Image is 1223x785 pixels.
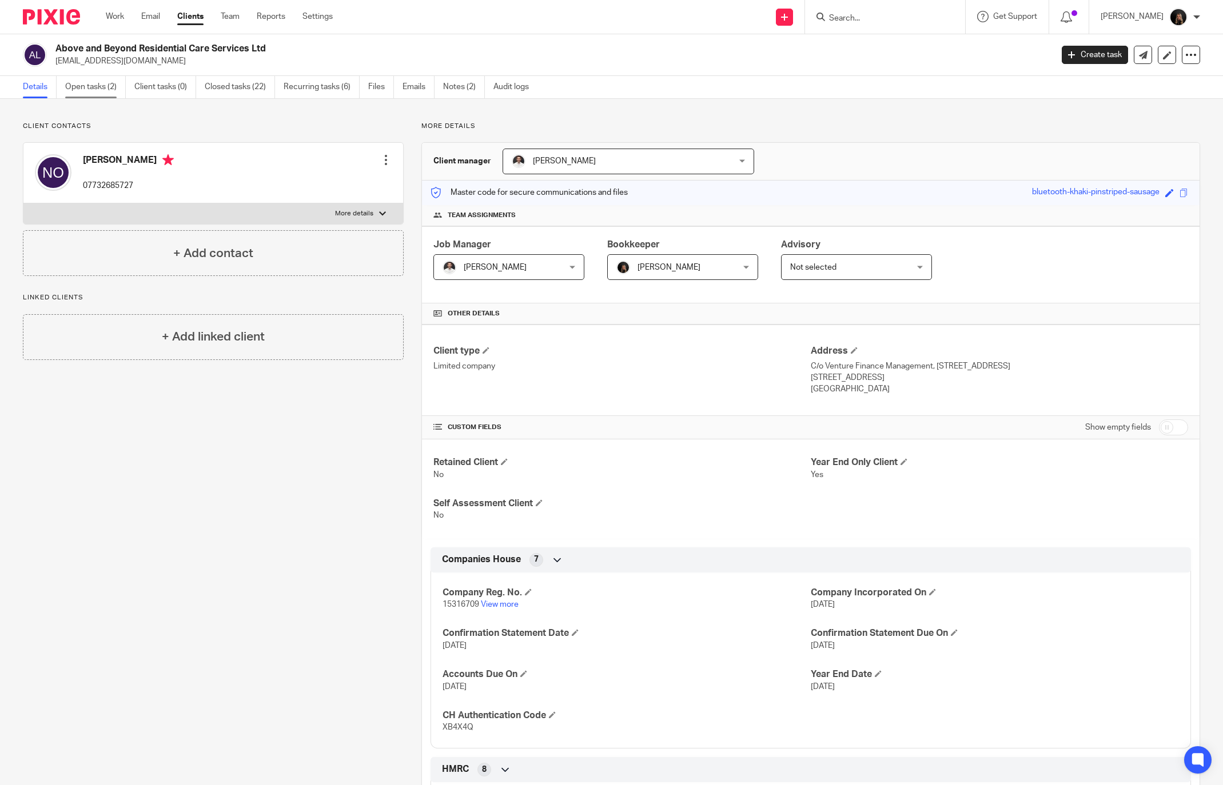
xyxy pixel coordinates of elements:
p: [EMAIL_ADDRESS][DOMAIN_NAME] [55,55,1045,67]
h4: + Add contact [173,245,253,262]
span: No [433,471,444,479]
h4: Confirmation Statement Date [443,627,811,639]
a: Closed tasks (22) [205,76,275,98]
a: Email [141,11,160,22]
a: View more [481,600,519,608]
a: Client tasks (0) [134,76,196,98]
a: Emails [403,76,435,98]
a: Reports [257,11,285,22]
span: 15316709 [443,600,479,608]
p: [GEOGRAPHIC_DATA] [811,383,1188,395]
h4: Company Reg. No. [443,587,811,599]
img: Pixie [23,9,80,25]
h4: CUSTOM FIELDS [433,423,811,432]
a: Open tasks (2) [65,76,126,98]
p: [STREET_ADDRESS] [811,372,1188,383]
img: 455A9867.jpg [1169,8,1188,26]
span: [DATE] [443,683,467,691]
h4: Client type [433,345,811,357]
span: Bookkeeper [607,240,660,249]
p: Master code for secure communications and files [431,187,628,198]
h4: Confirmation Statement Due On [811,627,1179,639]
span: Other details [448,309,500,318]
a: Create task [1062,46,1128,64]
h4: Year End Date [811,668,1179,680]
p: Linked clients [23,293,404,302]
p: Client contacts [23,122,404,131]
span: HMRC [442,763,469,775]
i: Primary [162,154,174,166]
span: Yes [811,471,823,479]
h4: Year End Only Client [811,456,1188,468]
p: More details [421,122,1200,131]
span: Job Manager [433,240,491,249]
h3: Client manager [433,155,491,167]
a: Work [106,11,124,22]
span: [DATE] [811,600,835,608]
span: 8 [482,764,487,775]
h4: Accounts Due On [443,668,811,680]
p: C/o Venture Finance Management, [STREET_ADDRESS] [811,361,1188,372]
h4: Address [811,345,1188,357]
span: [PERSON_NAME] [533,157,596,165]
h4: [PERSON_NAME] [83,154,174,169]
h4: Company Incorporated On [811,587,1179,599]
div: bluetooth-khaki-pinstriped-sausage [1032,186,1160,199]
a: Audit logs [493,76,537,98]
span: [PERSON_NAME] [638,263,700,271]
a: Clients [177,11,204,22]
p: [PERSON_NAME] [1101,11,1164,22]
p: 07732685727 [83,180,174,191]
h4: CH Authentication Code [443,710,811,722]
span: No [433,511,444,519]
span: Not selected [790,263,836,271]
span: 7 [534,554,539,565]
span: [DATE] [443,642,467,650]
span: Companies House [442,554,521,566]
img: dom%20slack.jpg [512,154,525,168]
span: [PERSON_NAME] [464,263,527,271]
a: Files [368,76,394,98]
span: Team assignments [448,211,516,220]
h4: + Add linked client [162,328,265,346]
h2: Above and Beyond Residential Care Services Ltd [55,43,847,55]
img: 455A9867.jpg [616,261,630,274]
a: Recurring tasks (6) [284,76,360,98]
span: Advisory [781,240,820,249]
img: svg%3E [23,43,47,67]
p: Limited company [433,361,811,372]
a: Team [221,11,240,22]
a: Settings [302,11,333,22]
span: [DATE] [811,683,835,691]
a: Notes (2) [443,76,485,98]
p: More details [335,209,373,218]
h4: Retained Client [433,456,811,468]
span: [DATE] [811,642,835,650]
img: dom%20slack.jpg [443,261,456,274]
span: XB4X4Q [443,723,473,731]
a: Details [23,76,57,98]
span: Get Support [993,13,1037,21]
label: Show empty fields [1085,422,1151,433]
img: svg%3E [35,154,71,191]
input: Search [828,14,931,24]
h4: Self Assessment Client [433,498,811,510]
